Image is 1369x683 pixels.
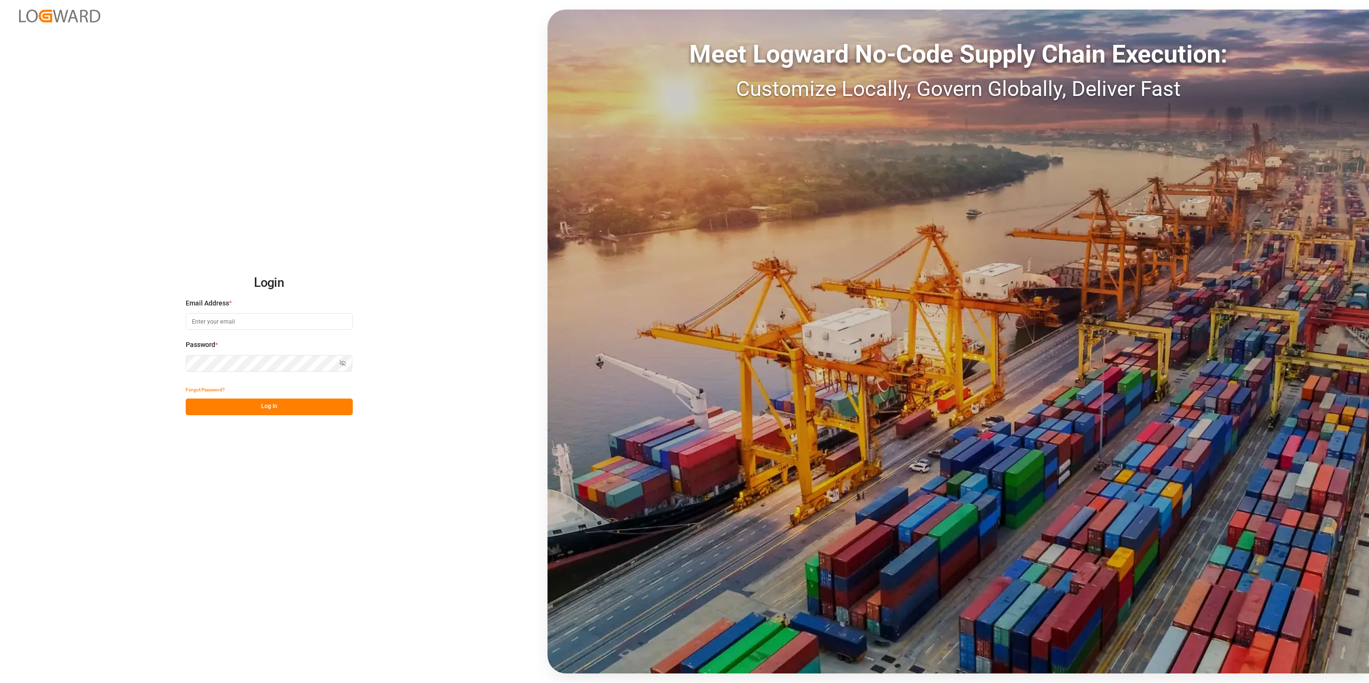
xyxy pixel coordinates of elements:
img: Logward_new_orange.png [19,10,100,22]
input: Enter your email [186,313,353,330]
button: Forgot Password? [186,382,225,399]
div: Meet Logward No-Code Supply Chain Execution: [548,36,1369,73]
h2: Login [186,268,353,298]
span: Email Address [186,298,229,308]
span: Password [186,340,215,350]
button: Log In [186,399,353,415]
div: Customize Locally, Govern Globally, Deliver Fast [548,73,1369,105]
